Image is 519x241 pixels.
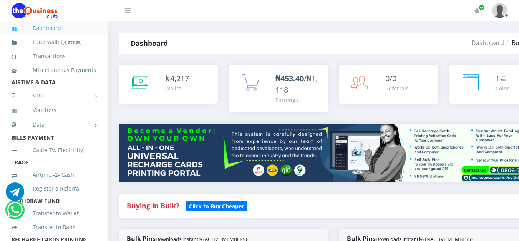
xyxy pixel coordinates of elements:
[12,101,96,119] a: Vouchers
[496,84,510,92] div: Coins
[165,73,189,84] div: ₦
[12,47,96,65] a: Transactions
[12,33,96,51] a: Fund wallet[4,217.25]
[165,84,189,92] div: Wallet
[12,115,96,134] a: Data
[12,218,96,236] a: Transfer to Bank
[170,73,189,84] span: 4,217
[479,5,484,10] span: Renew/Upgrade Subscription
[6,188,24,201] a: Chat for support
[189,203,244,210] b: Click to Buy Cheaper
[275,73,318,95] span: /₦1,118
[12,166,96,184] a: Airtime -2- Cash
[12,141,96,159] a: Cable TV, Electricity
[275,96,320,104] div: Earnings
[474,8,480,14] i: Renew/Upgrade Subscription
[275,73,304,84] b: ₦453.40
[385,73,396,84] span: 0/0
[64,39,80,45] b: 4,217.25
[12,86,96,105] a: VTU
[12,204,96,222] a: Transfer to Wallet
[186,201,247,210] a: Click to Buy Cheaper
[12,3,58,18] img: Logo
[229,65,328,112] a: ₦453.40/₦1,118 Earnings
[496,73,500,84] span: 1
[63,39,82,45] small: [ ]
[496,73,510,84] div: ⊆
[7,206,23,219] a: Chat for support
[12,180,96,197] a: Register a Referral
[12,19,96,37] a: Dashboard
[471,38,504,47] a: Dashboard
[127,201,179,210] strong: Buying in Bulk?
[492,3,507,18] img: User
[12,61,96,79] a: Miscellaneous Payments
[385,84,409,92] div: Referrals
[119,65,218,104] a: ₦4,217 Wallet
[131,38,168,48] strong: Dashboard
[339,65,438,104] a: 0/0 Referrals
